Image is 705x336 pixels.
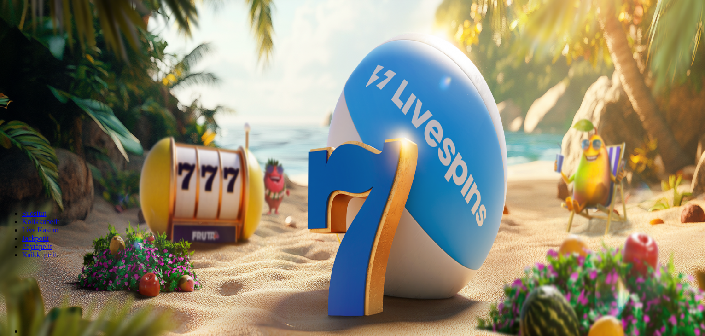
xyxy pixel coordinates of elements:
[22,218,59,226] a: Kolikkopelit
[22,226,58,234] a: Live Kasino
[22,243,52,250] a: Pöytäpelit
[22,251,57,259] a: Kaikki pelit
[4,194,701,259] nav: Lobby
[4,194,701,276] header: Lobby
[22,234,49,242] a: Jackpotit
[22,209,46,217] a: Suositut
